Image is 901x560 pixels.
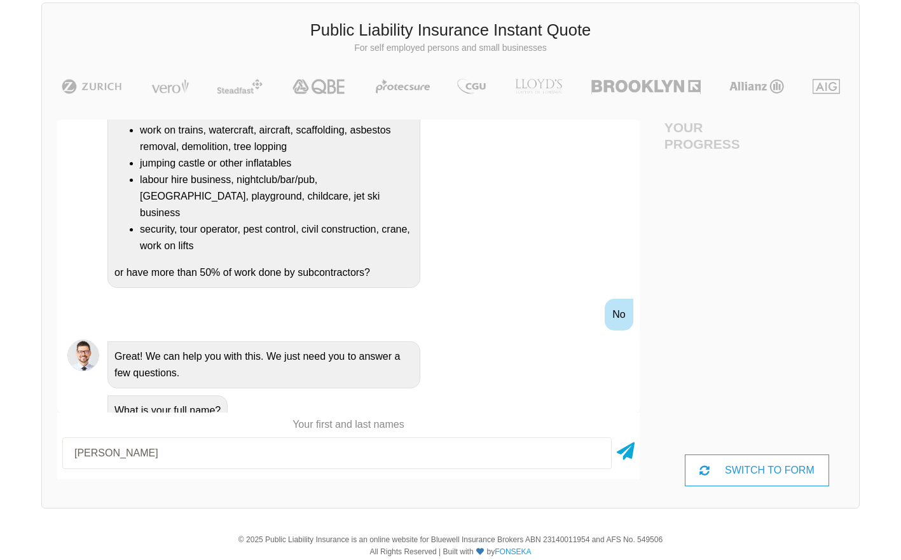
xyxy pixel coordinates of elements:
[140,172,413,221] li: labour hire business, nightclub/bar/pub, [GEOGRAPHIC_DATA], playground, childcare, jet ski business
[107,341,420,388] div: Great! We can help you with this. We just need you to answer a few questions.
[52,42,849,55] p: For self employed persons and small businesses
[140,122,413,155] li: work on trains, watercraft, aircraft, scaffolding, asbestos removal, demolition, tree lopping
[508,79,569,94] img: LLOYD's | Public Liability Insurance
[285,79,354,94] img: QBE | Public Liability Insurance
[664,120,757,151] h4: Your Progress
[146,79,195,94] img: Vero | Public Liability Insurance
[685,454,829,486] div: SWITCH TO FORM
[452,79,490,94] img: CGU | Public Liability Insurance
[140,221,413,254] li: security, tour operator, pest control, civil construction, crane, work on lifts
[723,79,790,94] img: Allianz | Public Liability Insurance
[52,19,849,42] h3: Public Liability Insurance Instant Quote
[62,437,612,469] input: Your first and last names
[57,418,640,432] p: Your first and last names
[808,79,845,94] img: AIG | Public Liability Insurance
[107,395,228,426] div: What is your full name?
[605,299,633,331] div: No
[212,79,268,94] img: Steadfast | Public Liability Insurance
[140,155,413,172] li: jumping castle or other inflatables
[56,79,128,94] img: Zurich | Public Liability Insurance
[586,79,705,94] img: Brooklyn | Public Liability Insurance
[495,547,531,556] a: FONSEKA
[371,79,435,94] img: Protecsure | Public Liability Insurance
[67,339,99,371] img: Chatbot | PLI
